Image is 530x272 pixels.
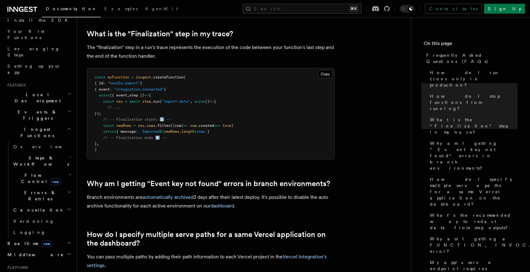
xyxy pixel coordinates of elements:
[223,123,231,128] span: true
[145,6,178,11] span: AgentKit
[5,15,73,26] a: Install the SDK
[144,123,147,128] span: .
[108,81,140,85] span: "handle-import"
[5,91,68,104] span: Local Development
[103,129,116,134] span: return
[125,99,127,104] span: =
[151,75,183,79] span: .createFunction
[110,87,112,91] span: :
[142,99,151,104] span: step
[87,179,330,188] a: Why am I getting “Event key not found" errors in branch environments?
[210,99,214,104] span: =>
[430,117,518,135] span: What is the "Finalization" step in my trace?
[95,75,105,79] span: const
[5,249,73,260] button: Middleware
[424,40,518,50] h4: On this page
[427,174,518,210] a: How do I specify multiple serve paths for a same Vercel application on the dashboard?
[129,93,144,97] span: step })
[425,4,482,14] a: Contact sales
[11,227,73,238] a: Logging
[11,170,73,187] button: Flow Controlnew
[13,230,46,235] span: Logging
[108,105,121,109] span: // ...
[87,230,335,247] a: How do I specify multiple serve paths for a same Vercel application on the dashboard?
[427,114,518,138] a: What is the "Finalization" step in my trace?
[11,190,67,202] span: Errors & Retries
[164,129,179,134] span: newRows
[95,81,103,85] span: { id
[190,123,197,128] span: row
[97,141,99,146] span: ,
[103,136,166,140] span: // -- Finalization ends ⬆️ --
[197,129,207,134] span: rows`
[349,6,358,12] kbd: ⌘K
[424,50,518,67] a: Frequently Asked Questions (FAQs)
[7,64,61,75] span: Setting up your app
[11,141,73,152] a: Overview
[400,5,415,12] button: Toggle dark mode
[11,152,73,170] button: Steps & Workflows
[7,18,72,23] span: Install the SDK
[42,2,101,17] a: Documentation
[116,123,131,128] span: newRows
[5,126,67,139] span: Inngest Functions
[11,155,69,167] span: Steps & Workflows
[155,123,170,128] span: .filter
[87,43,335,60] p: The "finalization" step in a run's trace represents the execution of the code between your functi...
[116,99,123,104] span: res
[211,203,234,209] a: dashboard
[164,87,166,91] span: }
[136,75,151,79] span: inngest
[426,52,518,65] span: Frequently Asked Questions (FAQs)
[5,124,73,141] button: Inngest Functions
[231,123,233,128] span: )
[427,233,518,257] a: Why am I getting a FUNCTION_INVOCATION_TIMEOUT error?
[7,46,60,57] span: Leveraging Steps
[5,106,73,124] button: Events & Triggers
[95,111,101,116] span: });
[103,123,114,128] span: const
[183,123,188,128] span: =>
[136,129,138,134] span: :
[101,2,141,17] a: Examples
[190,99,192,104] span: ,
[151,99,160,104] span: .run
[430,140,518,171] span: Why am I getting “Event key not found" errors in branch environments?
[108,75,129,79] span: myFunction
[131,75,134,79] span: =
[197,123,214,128] span: .created
[140,81,142,85] span: }
[430,93,518,112] span: How do I stop functions from running?
[134,123,136,128] span: =
[114,87,164,91] span: "integration.connected"
[5,43,73,60] a: Leveraging Steps
[103,99,114,104] span: const
[50,178,60,185] span: new
[13,144,77,149] span: Overview
[99,93,110,97] span: async
[7,29,44,40] span: Your first Functions
[484,4,525,14] a: Sign Up
[129,99,140,104] span: await
[214,99,216,104] span: {
[140,129,160,134] span: `Imported
[5,26,73,43] a: Your first Functions
[160,129,164,134] span: ${
[95,87,110,91] span: { event
[11,207,64,213] span: Cancellation
[162,99,190,104] span: "import-data"
[207,129,210,134] span: }
[103,117,171,122] span: // -- Finalization starts ⬇️ --
[87,252,335,270] p: You can pass multiple paths by adding their path information to each Vercel project in the .
[138,123,144,128] span: res
[5,89,73,106] button: Local Development
[147,123,155,128] span: rows
[170,123,183,128] span: ((row)
[181,129,194,134] span: length
[104,6,138,11] span: Examples
[11,187,73,204] button: Errors & Retries
[427,67,518,91] a: How do I run crons only in production?
[194,99,205,104] span: async
[5,83,26,88] span: Features
[430,212,518,231] span: What's the recommended way to redact data from step outputs?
